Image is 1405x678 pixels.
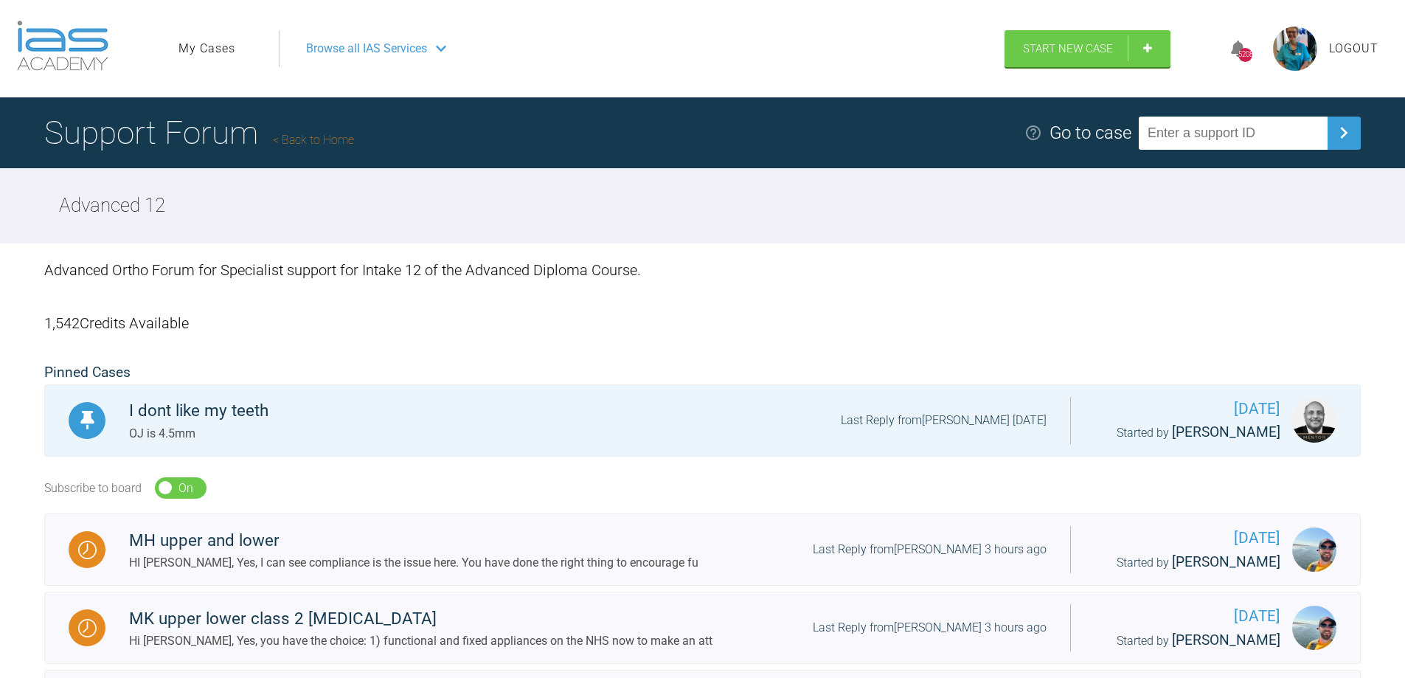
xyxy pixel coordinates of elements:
img: Waiting [78,541,97,559]
img: Pinned [78,411,97,429]
div: Advanced Ortho Forum for Specialist support for Intake 12 of the Advanced Diploma Course. [44,243,1361,297]
div: Last Reply from [PERSON_NAME] 3 hours ago [813,540,1047,559]
a: Logout [1329,39,1378,58]
div: I dont like my teeth [129,398,268,424]
a: PinnedI dont like my teethOJ is 4.5mmLast Reply from[PERSON_NAME] [DATE][DATE]Started by [PERSON_... [44,384,1361,457]
img: chevronRight.28bd32b0.svg [1332,121,1356,145]
div: 1,542 Credits Available [44,297,1361,350]
div: Subscribe to board [44,479,142,498]
a: WaitingMH upper and lowerHI [PERSON_NAME], Yes, I can see compliance is the issue here. You have ... [44,513,1361,586]
img: logo-light.3e3ef733.png [17,21,108,71]
img: profile.png [1273,27,1317,71]
div: Go to case [1050,119,1131,147]
h2: Pinned Cases [44,362,1361,384]
div: Last Reply from [PERSON_NAME] 3 hours ago [813,618,1047,637]
span: [PERSON_NAME] [1172,423,1280,440]
div: Started by [1094,551,1280,574]
span: Start New Case [1023,42,1113,55]
span: Browse all IAS Services [306,39,427,58]
div: HI [PERSON_NAME], Yes, I can see compliance is the issue here. You have done the right thing to e... [129,553,698,573]
div: Last Reply from [PERSON_NAME] [DATE] [841,411,1047,430]
img: Owen Walls [1292,606,1336,650]
a: Back to Home [273,133,354,147]
h2: Advanced 12 [59,190,165,221]
img: help.e70b9f3d.svg [1024,124,1042,142]
span: [DATE] [1094,397,1280,421]
div: MH upper and lower [129,527,698,554]
div: Started by [1094,421,1280,444]
div: Hi [PERSON_NAME], Yes, you have the choice: 1) functional and fixed appliances on the NHS now to ... [129,632,712,651]
a: WaitingMK upper lower class 2 [MEDICAL_DATA]Hi [PERSON_NAME], Yes, you have the choice: 1) functi... [44,592,1361,664]
div: OJ is 4.5mm [129,424,268,443]
span: [PERSON_NAME] [1172,553,1280,570]
span: [DATE] [1094,604,1280,629]
span: [PERSON_NAME] [1172,632,1280,648]
a: Start New Case [1005,30,1170,67]
div: Started by [1094,629,1280,652]
img: Utpalendu Bose [1292,398,1336,443]
img: Waiting [78,619,97,637]
a: My Cases [178,39,235,58]
div: 5208 [1238,48,1252,62]
div: On [178,479,193,498]
div: MK upper lower class 2 [MEDICAL_DATA] [129,606,712,632]
span: [DATE] [1094,526,1280,550]
h1: Support Forum [44,107,354,159]
img: Owen Walls [1292,527,1336,572]
input: Enter a support ID [1139,117,1328,150]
